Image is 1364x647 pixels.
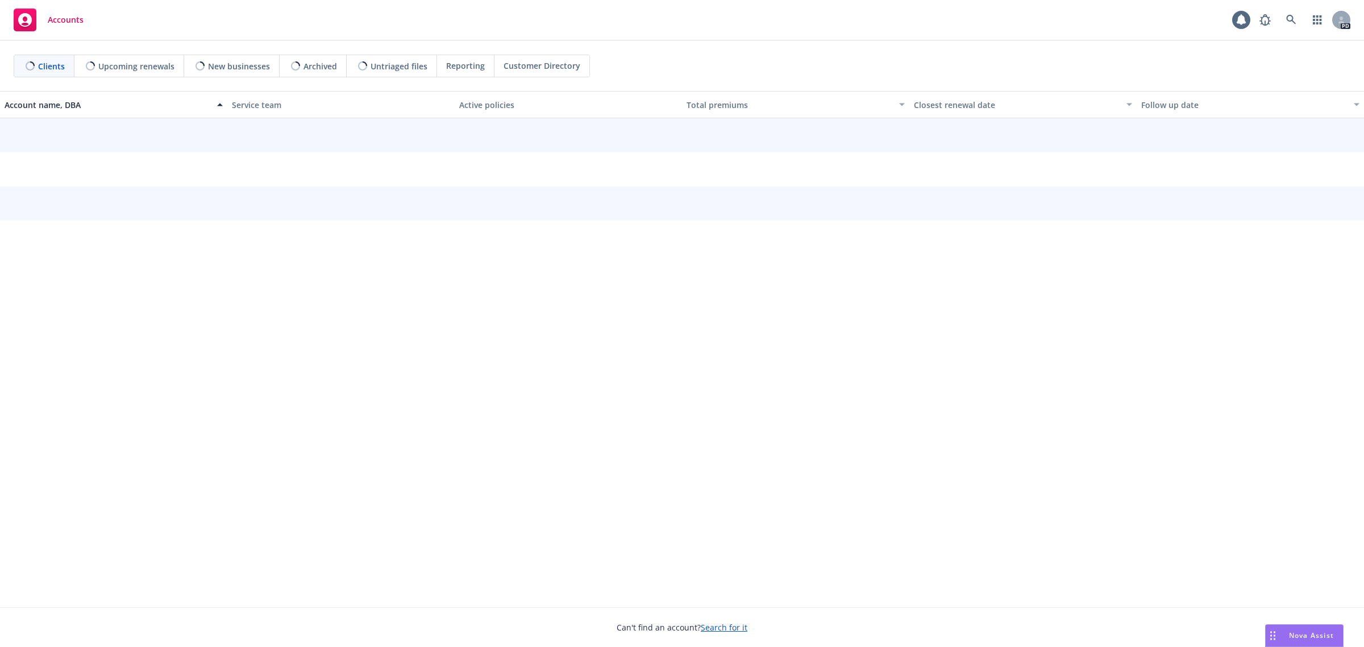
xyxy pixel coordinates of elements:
div: Drag to move [1266,625,1280,646]
span: Untriaged files [371,60,427,72]
span: Can't find an account? [617,621,747,633]
span: Nova Assist [1289,631,1334,640]
div: Active policies [459,99,677,111]
button: Active policies [455,91,682,118]
div: Follow up date [1141,99,1347,111]
span: Archived [303,60,337,72]
button: Nova Assist [1265,624,1344,647]
div: Account name, DBA [5,99,210,111]
div: Total premiums [687,99,892,111]
a: Accounts [9,4,88,36]
button: Total premiums [682,91,909,118]
div: Closest renewal date [914,99,1120,111]
span: Accounts [48,15,84,24]
a: Search for it [701,622,747,633]
button: Closest renewal date [909,91,1137,118]
button: Service team [227,91,455,118]
span: Reporting [446,60,485,72]
a: Report a Bug [1254,9,1276,31]
div: Service team [232,99,450,111]
span: Upcoming renewals [98,60,174,72]
button: Follow up date [1137,91,1364,118]
a: Search [1280,9,1303,31]
span: Customer Directory [504,60,580,72]
a: Switch app [1306,9,1329,31]
span: New businesses [208,60,270,72]
span: Clients [38,60,65,72]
